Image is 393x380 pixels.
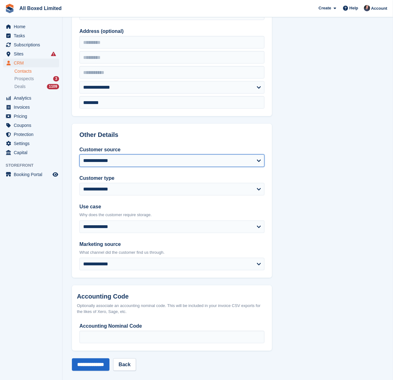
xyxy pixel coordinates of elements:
[3,112,59,121] a: menu
[14,112,51,121] span: Pricing
[3,94,59,102] a: menu
[14,103,51,112] span: Invoices
[14,75,59,82] a: Prospects 3
[3,40,59,49] a: menu
[3,130,59,139] a: menu
[14,139,51,148] span: Settings
[3,121,59,130] a: menu
[3,103,59,112] a: menu
[79,146,265,154] label: Customer source
[79,212,265,218] p: Why does the customer require storage.
[3,148,59,157] a: menu
[14,22,51,31] span: Home
[53,76,59,81] div: 3
[6,162,62,169] span: Storefront
[3,59,59,67] a: menu
[79,28,265,35] label: Address (optional)
[79,203,265,211] label: Use case
[17,3,64,13] a: All Boxed Limited
[79,249,265,256] p: What channel did the customer find us through.
[14,84,26,90] span: Deals
[79,241,265,248] label: Marketing source
[5,4,14,13] img: stora-icon-8386f47178a22dfd0bd8f6a31ec36ba5ce8667c1dd55bd0f319d3a0aa187defe.svg
[3,49,59,58] a: menu
[51,51,56,56] i: Smart entry sync failures have occurred
[14,68,59,74] a: Contacts
[52,171,59,178] a: Preview store
[14,49,51,58] span: Sites
[14,121,51,130] span: Coupons
[79,131,265,138] h2: Other Details
[319,5,331,11] span: Create
[14,83,59,90] a: Deals 1109
[47,84,59,89] div: 1109
[14,59,51,67] span: CRM
[79,174,265,182] label: Customer type
[14,170,51,179] span: Booking Portal
[371,5,387,12] span: Account
[3,31,59,40] a: menu
[14,148,51,157] span: Capital
[77,293,267,300] h2: Accounting Code
[3,170,59,179] a: menu
[364,5,370,11] img: Dan Goss
[14,130,51,139] span: Protection
[3,139,59,148] a: menu
[14,94,51,102] span: Analytics
[77,303,267,315] div: Optionally associate an accounting nominal code. This will be included in your invoice CSV export...
[3,22,59,31] a: menu
[350,5,358,11] span: Help
[14,76,34,82] span: Prospects
[14,40,51,49] span: Subscriptions
[14,31,51,40] span: Tasks
[113,358,136,371] a: Back
[79,322,265,330] label: Accounting Nominal Code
